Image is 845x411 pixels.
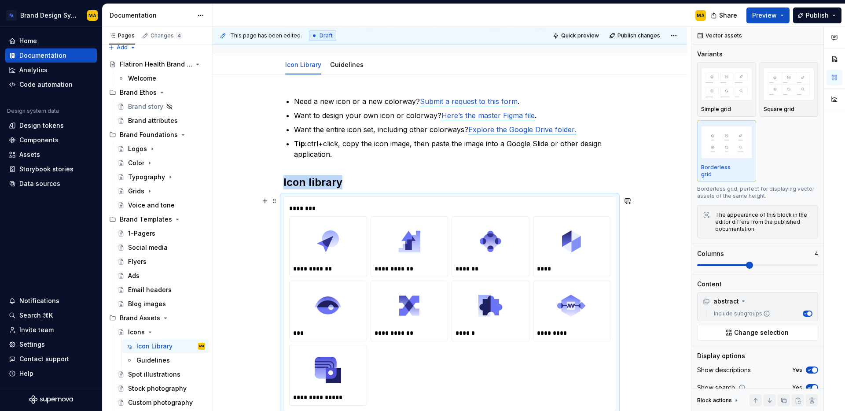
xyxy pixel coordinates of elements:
[19,121,64,130] div: Design tokens
[128,271,140,280] div: Ads
[706,7,743,23] button: Share
[734,328,789,337] span: Change selection
[699,294,816,308] div: abstract
[120,130,178,139] div: Brand Foundations
[106,85,209,100] div: Brand Ethos
[128,370,180,379] div: Spot illustrations
[128,187,144,196] div: Grids
[136,356,170,365] div: Guidelines
[703,297,739,306] div: abstract
[114,156,209,170] a: Color
[29,395,73,404] svg: Supernova Logo
[697,280,722,289] div: Content
[128,243,168,252] div: Social media
[697,325,818,341] button: Change selection
[792,367,802,374] label: Yes
[5,367,97,381] button: Help
[617,32,660,39] span: Publish changes
[2,6,100,25] button: Brand Design SystemMA
[697,185,818,200] div: Borderless grid, perfect for displaying vector assets of the same height.
[114,269,209,283] a: Ads
[19,179,60,188] div: Data sources
[697,397,732,404] div: Block actions
[697,62,756,117] button: placeholderSimple grid
[114,226,209,241] a: 1-Pagers
[19,136,59,144] div: Components
[114,255,209,269] a: Flyers
[701,68,752,100] img: placeholder
[114,241,209,255] a: Social media
[5,48,97,63] a: Documentation
[106,57,209,71] a: Flatiron Health Brand Guidelines
[109,32,135,39] div: Pages
[136,342,173,351] div: Icon Library
[294,110,616,121] p: Want to design your own icon or colorway? .
[128,201,175,210] div: Voice and tone
[128,116,178,125] div: Brand attributes
[114,170,209,184] a: Typography
[5,63,97,77] a: Analytics
[294,139,307,148] strong: Tip:
[294,124,616,135] p: Want the entire icon set, including other colorways?
[19,66,48,74] div: Analytics
[122,339,209,353] a: Icon LibraryMA
[114,283,209,297] a: Email headers
[5,323,97,337] a: Invite team
[114,142,209,156] a: Logos
[792,384,802,391] label: Yes
[176,32,183,39] span: 4
[697,352,745,360] div: Display options
[746,7,790,23] button: Preview
[320,32,333,39] span: Draft
[120,60,192,69] div: Flatiron Health Brand Guidelines
[764,68,815,100] img: placeholder
[285,61,321,68] a: Icon Library
[327,55,367,74] div: Guidelines
[151,32,183,39] div: Changes
[128,144,147,153] div: Logos
[106,311,209,325] div: Brand Assets
[114,381,209,396] a: Stock photography
[128,328,145,337] div: Icons
[128,102,163,111] div: Brand story
[19,340,45,349] div: Settings
[7,107,59,115] div: Design system data
[697,12,705,19] div: MA
[701,164,742,178] p: Borderless grid
[19,80,73,89] div: Code automation
[106,41,139,54] button: Add
[806,11,829,20] span: Publish
[128,229,155,238] div: 1-Pagers
[5,133,97,147] a: Components
[710,310,770,317] label: Include subgroups
[128,74,156,83] div: Welcome
[5,308,97,322] button: Search ⌘K
[19,37,37,45] div: Home
[701,106,731,113] p: Simple grid
[230,32,302,39] span: This page has been edited.
[330,61,364,68] a: Guidelines
[19,150,40,159] div: Assets
[760,62,819,117] button: placeholderSquare grid
[550,30,603,42] button: Quick preview
[283,175,616,189] h2: Icon library
[20,11,77,20] div: Brand Design System
[120,314,160,322] div: Brand Assets
[5,177,97,191] a: Data sources
[697,120,756,182] button: placeholderBorderless grid
[106,212,209,226] div: Brand Templates
[441,111,535,120] a: Here’s the master Figma file
[697,249,724,258] div: Columns
[5,162,97,176] a: Storybook stories
[5,78,97,92] a: Code automation
[122,353,209,367] a: Guidelines
[128,398,193,407] div: Custom photography
[114,396,209,410] a: Custom photography
[19,355,69,363] div: Contact support
[114,184,209,198] a: Grids
[128,159,144,167] div: Color
[815,250,818,257] p: 4
[106,128,209,142] div: Brand Foundations
[764,106,794,113] p: Square grid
